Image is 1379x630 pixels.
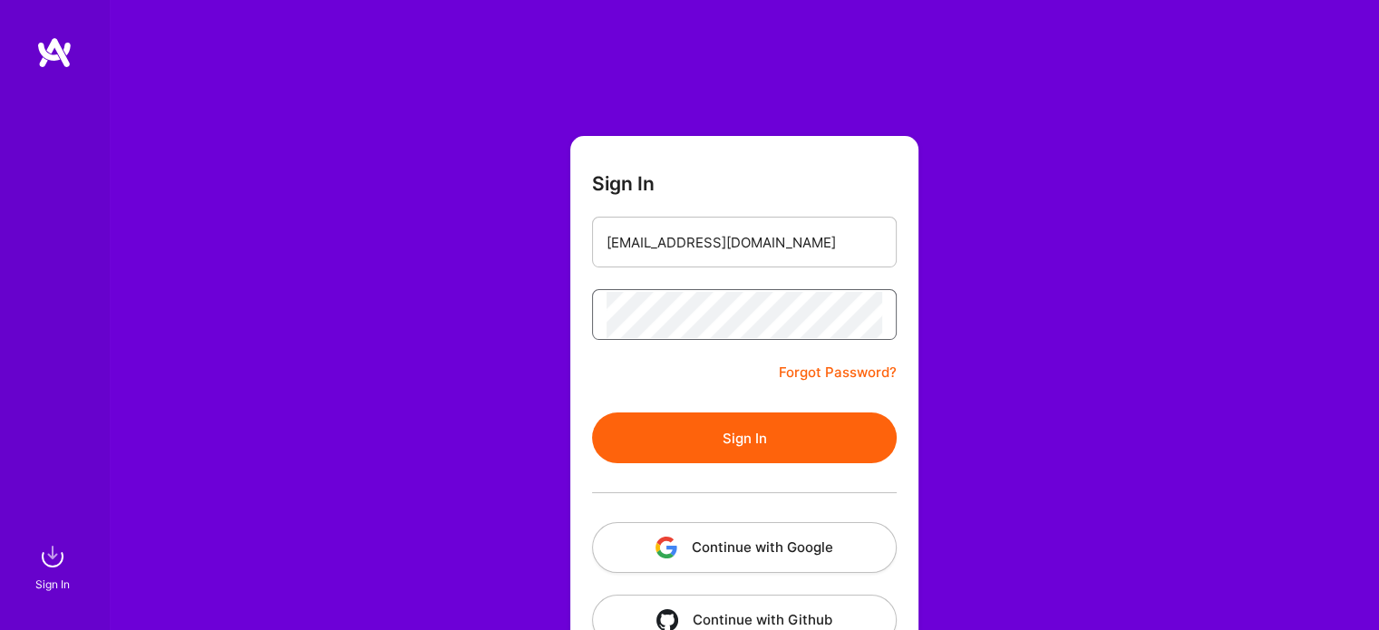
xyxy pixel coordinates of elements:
a: sign inSign In [38,538,71,594]
button: Continue with Google [592,522,897,573]
img: logo [36,36,73,69]
button: Sign In [592,412,897,463]
div: Sign In [35,575,70,594]
input: Email... [607,219,882,266]
img: sign in [34,538,71,575]
img: icon [656,537,677,558]
a: Forgot Password? [779,362,897,383]
h3: Sign In [592,172,655,195]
